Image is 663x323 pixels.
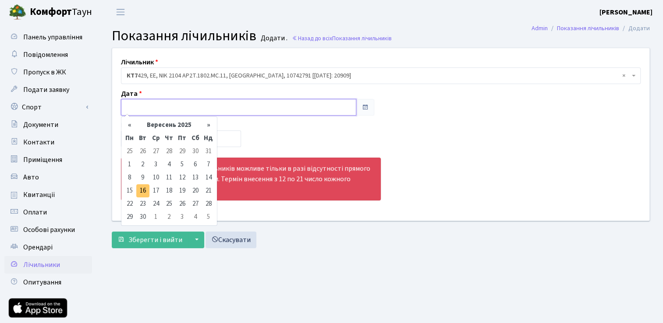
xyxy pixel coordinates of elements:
td: 7 [202,158,215,171]
a: Показання лічильників [557,24,619,33]
td: 19 [176,184,189,197]
td: 16 [136,184,149,197]
td: 20 [189,184,202,197]
td: 30 [136,211,149,224]
a: Квитанції [4,186,92,204]
td: 1 [123,158,136,171]
th: Нд [202,132,215,145]
td: 13 [189,171,202,184]
td: 4 [163,158,176,171]
img: logo.png [9,4,26,21]
div: Внесення показників лічильників можливе тільки в разі відсутності прямого договору з постачальник... [121,158,381,200]
b: [PERSON_NAME] [599,7,652,17]
span: Подати заявку [23,85,69,95]
a: Пропуск в ЖК [4,63,92,81]
span: Лічильники [23,260,60,270]
td: 28 [202,197,215,211]
a: Особові рахунки [4,221,92,239]
span: Контакти [23,137,54,147]
span: Показання лічильників [112,26,256,46]
td: 12 [176,171,189,184]
span: Особові рахунки [23,225,75,235]
span: Повідомлення [23,50,68,60]
td: 3 [176,211,189,224]
b: КТ7 [127,71,138,80]
span: Опитування [23,277,61,287]
span: <b>КТ7</b>&nbsp;&nbsp;&nbsp;429, ЕЕ, NIK 2104 AP2T.1802.МС.11, Коридор, 10742791 [19.08.2025: 20909] [127,71,630,80]
td: 29 [176,145,189,158]
a: Оплати [4,204,92,221]
button: Переключити навігацію [110,5,131,19]
td: 23 [136,197,149,211]
span: Видалити всі елементи [622,71,625,80]
td: 9 [136,171,149,184]
a: Контакти [4,133,92,151]
span: Панель управління [23,32,82,42]
th: Вт [136,132,149,145]
td: 17 [149,184,163,197]
td: 11 [163,171,176,184]
span: Документи [23,120,58,130]
a: Приміщення [4,151,92,169]
td: 4 [189,211,202,224]
a: Admin [532,24,548,33]
small: Додати . [259,34,287,42]
td: 31 [202,145,215,158]
span: Орендарі [23,242,53,252]
a: Авто [4,169,92,186]
a: Лічильники [4,256,92,274]
td: 25 [163,197,176,211]
td: 5 [202,211,215,224]
td: 27 [149,145,163,158]
a: Назад до всіхПоказання лічильників [292,34,392,42]
span: Квитанції [23,190,55,200]
a: Спорт [4,98,92,116]
li: Додати [619,24,650,33]
th: Ср [149,132,163,145]
td: 24 [149,197,163,211]
label: Дата [121,88,142,99]
a: Скасувати [206,232,256,248]
th: Чт [163,132,176,145]
td: 10 [149,171,163,184]
span: Авто [23,172,39,182]
th: Вересень 2025 [136,119,202,132]
a: Повідомлення [4,46,92,63]
button: Зберегти і вийти [112,232,188,248]
td: 2 [163,211,176,224]
span: Зберегти і вийти [128,235,182,245]
td: 26 [176,197,189,211]
td: 27 [189,197,202,211]
label: Лічильник [121,57,158,67]
th: Пн [123,132,136,145]
td: 18 [163,184,176,197]
span: <b>КТ7</b>&nbsp;&nbsp;&nbsp;429, ЕЕ, NIK 2104 AP2T.1802.МС.11, Коридор, 10742791 [19.08.2025: 20909] [121,67,641,84]
td: 22 [123,197,136,211]
span: Показання лічильників [332,34,392,42]
td: 28 [163,145,176,158]
a: Опитування [4,274,92,291]
a: Документи [4,116,92,133]
th: » [202,119,215,132]
td: 3 [149,158,163,171]
b: Комфорт [30,5,72,19]
span: Оплати [23,207,47,217]
nav: breadcrumb [518,19,663,38]
td: 21 [202,184,215,197]
a: [PERSON_NAME] [599,7,652,18]
td: 2 [136,158,149,171]
td: 5 [176,158,189,171]
td: 1 [149,211,163,224]
th: Пт [176,132,189,145]
th: « [123,119,136,132]
span: Таун [30,5,92,20]
td: 29 [123,211,136,224]
td: 30 [189,145,202,158]
a: Орендарі [4,239,92,256]
td: 6 [189,158,202,171]
td: 26 [136,145,149,158]
th: Сб [189,132,202,145]
td: 25 [123,145,136,158]
span: Пропуск в ЖК [23,67,66,77]
td: 8 [123,171,136,184]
